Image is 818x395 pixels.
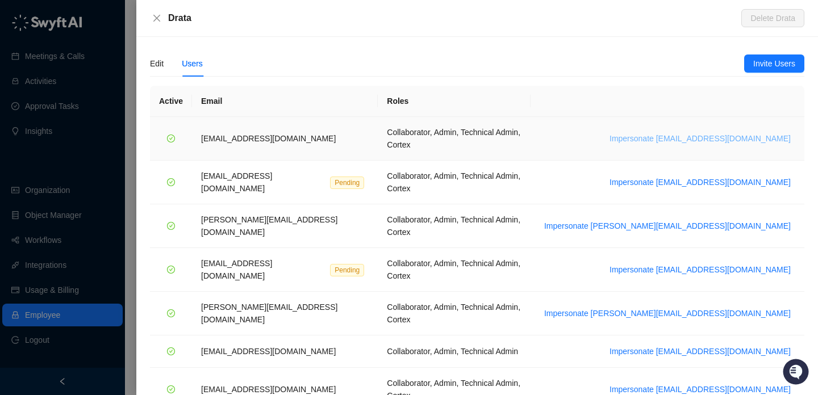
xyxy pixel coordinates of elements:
td: Collaborator, Admin, Technical Admin, Cortex [378,292,531,335]
button: Impersonate [PERSON_NAME][EMAIL_ADDRESS][DOMAIN_NAME] [540,219,795,233]
span: Impersonate [EMAIL_ADDRESS][DOMAIN_NAME] [610,176,791,188]
span: Pylon [113,187,137,195]
div: Edit [150,57,164,70]
button: Close [150,11,164,25]
span: Invite Users [753,57,795,70]
div: 📚 [11,160,20,169]
button: Impersonate [EMAIL_ADDRESS][DOMAIN_NAME] [605,263,795,276]
button: Impersonate [EMAIL_ADDRESS][DOMAIN_NAME] [605,132,795,145]
span: Impersonate [EMAIL_ADDRESS][DOMAIN_NAME] [610,345,791,358]
a: 📚Docs [7,154,47,175]
span: check-circle [167,135,175,142]
a: 📶Status [47,154,92,175]
span: check-circle [167,309,175,317]
span: [EMAIL_ADDRESS][DOMAIN_NAME] [201,259,272,280]
span: [EMAIL_ADDRESS][DOMAIN_NAME] [201,347,336,356]
span: check-circle [167,178,175,186]
span: Pending [330,264,364,276]
a: Powered byPylon [80,186,137,195]
button: Impersonate [EMAIL_ADDRESS][DOMAIN_NAME] [605,175,795,189]
td: Collaborator, Admin, Technical Admin, Cortex [378,248,531,292]
th: Roles [378,86,531,117]
img: 5124521997842_fc6d7dfcefe973c2e489_88.png [11,103,32,123]
span: Status [62,159,87,170]
td: Collaborator, Admin, Technical Admin, Cortex [378,161,531,204]
span: check-circle [167,266,175,274]
button: Invite Users [744,54,804,73]
p: Welcome 👋 [11,45,207,64]
span: Pending [330,177,364,189]
button: Impersonate [EMAIL_ADDRESS][DOMAIN_NAME] [605,344,795,358]
th: Active [150,86,192,117]
div: Start new chat [39,103,186,114]
span: Docs [23,159,42,170]
span: [EMAIL_ADDRESS][DOMAIN_NAME] [201,171,272,193]
span: [PERSON_NAME][EMAIL_ADDRESS][DOMAIN_NAME] [201,302,337,324]
div: Drata [168,11,741,25]
span: check-circle [167,347,175,355]
span: [EMAIL_ADDRESS][DOMAIN_NAME] [201,134,336,143]
span: Impersonate [EMAIL_ADDRESS][DOMAIN_NAME] [610,132,791,145]
td: Collaborator, Admin, Technical Admin, Cortex [378,204,531,248]
button: Impersonate [PERSON_NAME][EMAIL_ADDRESS][DOMAIN_NAME] [540,306,795,320]
td: Collaborator, Admin, Technical Admin, Cortex [378,117,531,161]
th: Email [192,86,378,117]
img: Swyft AI [11,11,34,34]
button: Start new chat [193,106,207,120]
span: Impersonate [EMAIL_ADDRESS][DOMAIN_NAME] [610,263,791,276]
span: [PERSON_NAME][EMAIL_ADDRESS][DOMAIN_NAME] [201,215,337,237]
span: [EMAIL_ADDRESS][DOMAIN_NAME] [201,385,336,394]
div: 📶 [51,160,60,169]
span: close [152,14,161,23]
span: check-circle [167,222,175,230]
div: We're offline, we'll be back soon [39,114,148,123]
td: Collaborator, Admin, Technical Admin [378,335,531,368]
div: Users [182,57,203,70]
span: Impersonate [PERSON_NAME][EMAIL_ADDRESS][DOMAIN_NAME] [544,220,791,232]
span: Impersonate [PERSON_NAME][EMAIL_ADDRESS][DOMAIN_NAME] [544,307,791,320]
button: Delete Drata [741,9,804,27]
span: check-circle [167,385,175,393]
h2: How can we help? [11,64,207,82]
iframe: Open customer support [782,358,812,388]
